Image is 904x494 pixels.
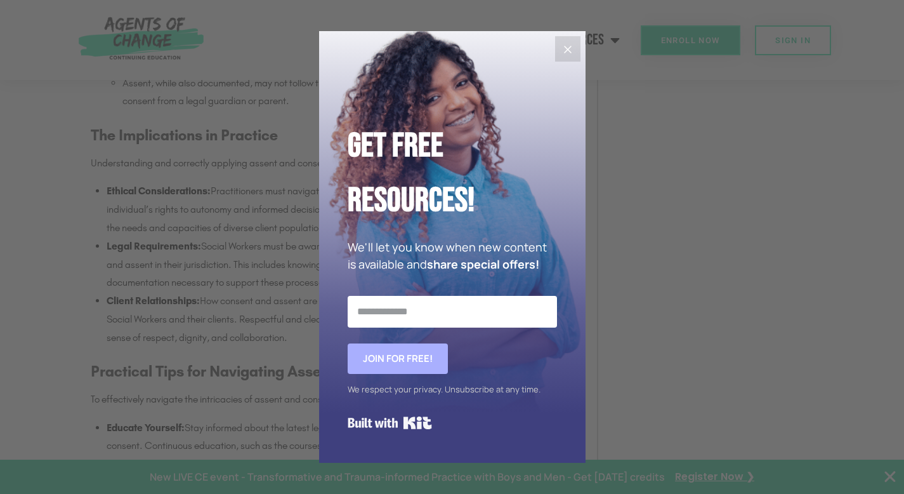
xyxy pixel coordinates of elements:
button: Join for FREE! [348,344,448,374]
h2: Get Free Resources! [348,119,557,229]
div: We respect your privacy. Unsubscribe at any time. [348,380,557,399]
button: Close [555,36,580,62]
a: Built with Kit [348,411,432,434]
strong: share special offers! [427,257,539,272]
p: We'll let you know when new content is available and [348,239,557,273]
input: Email Address [348,296,557,328]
